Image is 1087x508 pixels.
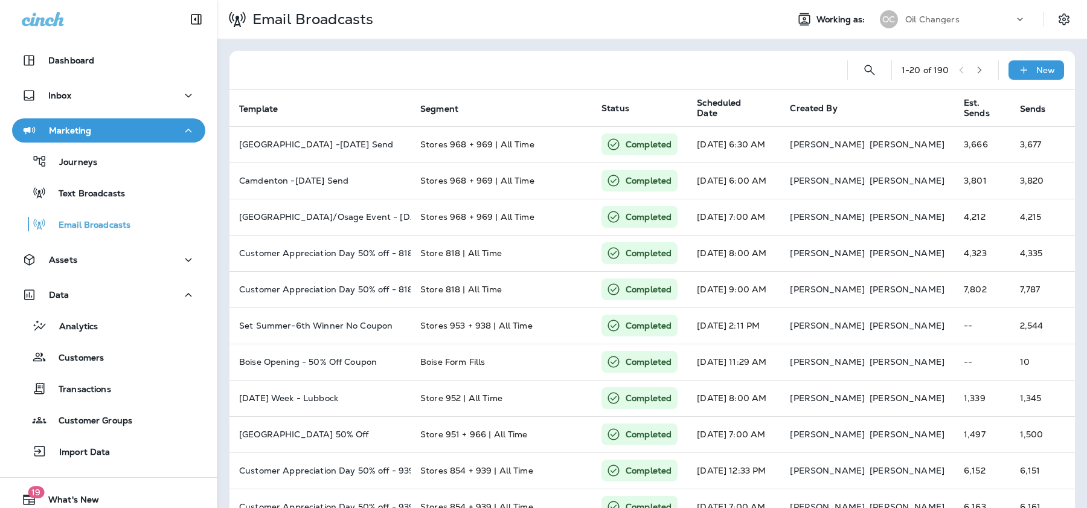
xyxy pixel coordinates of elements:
td: 4,323 [954,235,1010,271]
button: Customers [12,344,205,370]
div: 1 - 20 of 190 [902,65,949,75]
p: [PERSON_NAME] [870,140,944,149]
p: Email Broadcasts [248,10,373,28]
button: Email Broadcasts [12,211,205,237]
span: Scheduled Date [697,98,760,118]
span: Est. Sends [964,98,990,118]
span: Working as: [816,14,868,25]
td: [DATE] 9:00 AM [687,271,780,307]
span: Stores 968 + 969 | All Time [420,139,534,150]
td: [DATE] 7:00 AM [687,199,780,235]
span: Stores 953 + 938 | All Time [420,320,533,331]
td: 2,544 [1010,307,1066,344]
p: [PERSON_NAME] [870,212,944,222]
p: Completed [626,211,672,223]
span: Boise Form Fills [420,356,485,367]
span: Store 818 | All Time [420,284,502,295]
span: Template [239,103,293,114]
td: [DATE] 12:33 PM [687,452,780,489]
button: Journeys [12,149,205,174]
td: [DATE] 8:00 AM [687,235,780,271]
p: Completed [626,283,672,295]
p: Transactions [46,384,111,396]
p: West Point 50% Off [239,429,401,439]
span: Store 952 | All Time [420,393,502,404]
p: Completed [626,247,672,259]
td: [DATE] 2:11 PM [687,307,780,344]
span: Est. Sends [964,98,1005,118]
td: 3,666 [954,126,1010,162]
p: Camdenton -Thursday Send [239,176,401,185]
p: [PERSON_NAME] [870,176,944,185]
p: Completed [626,175,672,187]
p: Customer Appreciation Day 50% off - 818 [239,285,401,294]
td: 10 [1010,344,1066,380]
button: Assets [12,248,205,272]
td: 6,152 [954,452,1010,489]
p: [PERSON_NAME] [870,248,944,258]
p: Completed [626,465,672,477]
p: Customers [46,353,104,364]
p: [PERSON_NAME] [790,429,865,439]
p: [PERSON_NAME] [870,393,944,403]
span: Template [239,104,278,114]
p: Customer Appreciation Day 50% off - 818 Day Of [239,248,401,258]
td: -- [954,307,1010,344]
p: [PERSON_NAME] [790,393,865,403]
p: [PERSON_NAME] [790,212,865,222]
td: 7,802 [954,271,1010,307]
p: Data [49,290,69,300]
p: [PERSON_NAME] [790,140,865,149]
span: Sends [1020,104,1046,114]
span: Stores 968 + 969 | All Time [420,211,534,222]
p: Customer Groups [46,416,132,427]
span: Scheduled Date [697,98,775,118]
p: [PERSON_NAME] [790,285,865,294]
p: New [1036,65,1055,75]
p: Completed [626,320,672,332]
td: [DATE] 6:00 AM [687,162,780,199]
td: 6,151 [1010,452,1066,489]
p: Set Summer-6th Winner No Coupon [239,321,401,330]
p: Assets [49,255,77,265]
span: Sends [1020,103,1062,114]
td: 1,500 [1010,416,1066,452]
p: Marketing [49,126,91,135]
p: Completed [626,356,672,368]
td: 7,787 [1010,271,1066,307]
span: Store 951 + 966 | All Time [420,429,528,440]
span: Stores 968 + 969 | All Time [420,175,534,186]
button: Search Email Broadcasts [858,58,882,82]
td: 4,215 [1010,199,1066,235]
p: [PERSON_NAME] [870,466,944,475]
div: OC [880,10,898,28]
p: Completed [626,138,672,150]
td: 3,801 [954,162,1010,199]
button: Data [12,283,205,307]
td: [DATE] 6:30 AM [687,126,780,162]
p: Customer Appreciation Day 50% off - 939, 854 - Day Of [239,466,401,475]
p: Journeys [47,157,97,169]
p: Completed [626,392,672,404]
p: Completed [626,428,672,440]
p: Email Broadcasts [46,220,130,231]
p: Oil Changers [905,14,960,24]
td: -- [954,344,1010,380]
p: Osage Beach -Friday Send [239,140,401,149]
button: Text Broadcasts [12,180,205,205]
p: Text Broadcasts [46,188,125,200]
td: [DATE] 11:29 AM [687,344,780,380]
span: Status [601,103,629,114]
p: [PERSON_NAME] [790,248,865,258]
td: 1,345 [1010,380,1066,416]
p: Analytics [47,321,98,333]
span: Created By [790,103,837,114]
p: [PERSON_NAME] [870,429,944,439]
td: 1,339 [954,380,1010,416]
span: Segment [420,103,474,114]
button: Transactions [12,376,205,401]
button: Settings [1053,8,1075,30]
p: Import Data [47,447,111,458]
p: 4th of July Week - Lubbock [239,393,401,403]
p: Dashboard [48,56,94,65]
